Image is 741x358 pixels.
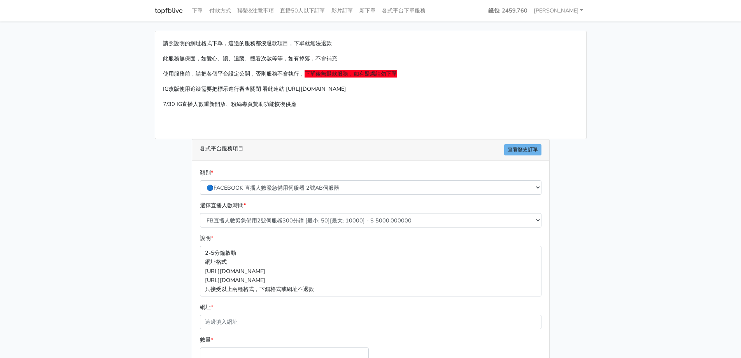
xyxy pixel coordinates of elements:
[163,54,578,63] p: 此服務無保固，如愛心、讚、追蹤、觀看次數等等，如有掉落，不會補充
[163,39,578,48] p: 請照說明的網址格式下單，這邊的服務都沒退款項目，下單就無法退款
[488,7,527,14] strong: 錢包: 2459.760
[206,3,234,18] a: 付款方式
[200,315,541,329] input: 這邊填入網址
[200,201,246,210] label: 選擇直播人數時間
[277,3,328,18] a: 直播50人以下訂單
[305,70,397,78] span: 下單後無退款服務，如有疑慮請勿下單
[163,100,578,109] p: 7/30 IG直播人數重新開放、粉絲專頁贊助功能恢復供應
[163,85,578,93] p: IG改版使用追蹤需要把標示進行審查關閉 看此連結 [URL][DOMAIN_NAME]
[155,3,183,18] a: topfblive
[200,168,213,177] label: 類別
[234,3,277,18] a: 聯繫&注意事項
[531,3,587,18] a: [PERSON_NAME]
[163,69,578,78] p: 使用服務前，請把各個平台設定公開，否則服務不會執行，
[504,144,541,155] a: 查看歷史訂單
[200,335,213,344] label: 數量
[328,3,356,18] a: 影片訂單
[189,3,206,18] a: 下單
[200,234,213,243] label: 說明
[485,3,531,18] a: 錢包: 2459.760
[200,246,541,296] p: 2-5分鐘啟動 網址格式 [URL][DOMAIN_NAME] [URL][DOMAIN_NAME] 只接受以上兩種格式，下錯格式或網址不退款
[192,139,549,160] div: 各式平台服務項目
[356,3,379,18] a: 新下單
[200,303,213,312] label: 網址
[379,3,429,18] a: 各式平台下單服務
